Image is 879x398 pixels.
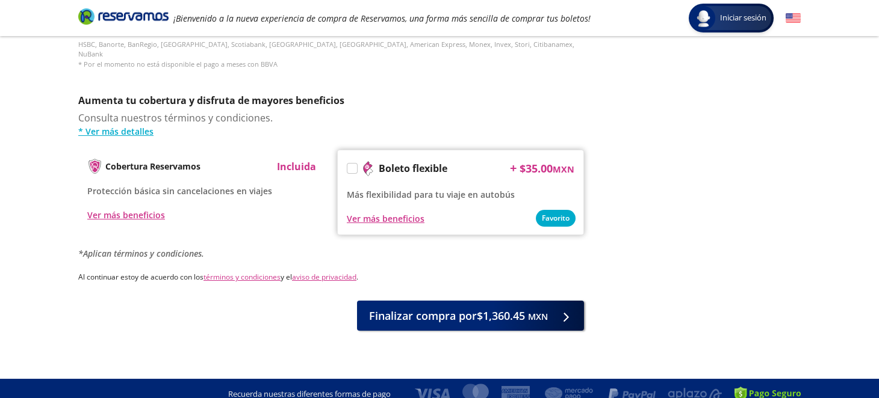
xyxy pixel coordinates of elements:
[87,209,165,221] button: Ver más beneficios
[78,93,584,108] p: Aumenta tu cobertura y disfruta de mayores beneficios
[786,11,801,26] button: English
[553,164,574,175] small: MXN
[520,161,574,177] span: $ 35.00
[78,111,584,138] div: Consulta nuestros términos y condiciones.
[292,272,356,282] a: aviso de privacidad
[78,247,584,260] p: *Aplican términos y condiciones.
[357,301,584,331] button: Finalizar compra por$1,360.45 MXN
[369,308,548,324] span: Finalizar compra por $1,360.45
[277,159,316,174] p: Incluida
[528,311,548,322] small: MXN
[173,13,591,24] em: ¡Bienvenido a la nueva experiencia de compra de Reservamos, una forma más sencilla de comprar tus...
[78,125,584,138] a: * Ver más detalles
[510,159,517,177] p: +
[105,160,200,173] p: Cobertura Reservamos
[379,161,447,176] p: Boleto flexible
[203,272,281,282] a: términos y condiciones
[347,189,515,200] span: Más flexibilidad para tu viaje en autobús
[87,185,272,197] span: Protección básica sin cancelaciones en viajes
[78,40,584,70] p: HSBC, Banorte, BanRegio, [GEOGRAPHIC_DATA], Scotiabank, [GEOGRAPHIC_DATA], [GEOGRAPHIC_DATA], Ame...
[78,60,278,69] span: * Por el momento no está disponible el pago a meses con BBVA
[715,12,771,24] span: Iniciar sesión
[78,272,584,283] p: Al continuar estoy de acuerdo con los y el .
[78,7,169,25] i: Brand Logo
[347,212,424,225] button: Ver más beneficios
[78,7,169,29] a: Brand Logo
